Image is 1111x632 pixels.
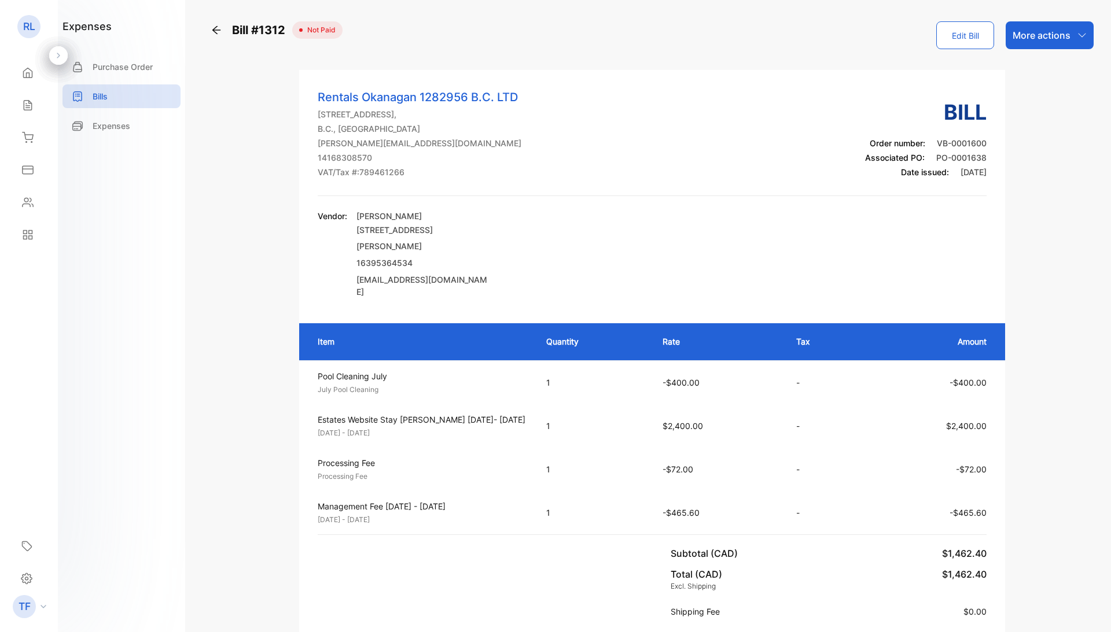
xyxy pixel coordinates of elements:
[936,153,987,162] span: PO-0001638
[874,335,987,348] p: Amount
[93,120,130,132] p: Expenses
[796,507,851,519] p: -
[865,137,987,149] p: Order number:
[318,413,525,426] p: Estates Website Stay [PERSON_NAME] [DATE]- [DATE]
[936,21,994,49] button: Edit Bill
[865,97,987,128] h3: bill
[356,274,490,298] p: [EMAIL_ADDRESS][DOMAIN_NAME]
[318,137,521,149] p: [PERSON_NAME][EMAIL_ADDRESS][DOMAIN_NAME]
[671,581,722,592] p: Excl. Shipping
[671,546,742,560] p: Subtotal (CAD)
[62,114,181,138] a: Expenses
[318,108,521,120] p: [STREET_ADDRESS],
[318,166,521,178] p: VAT/Tax #: 789461266
[318,500,525,512] p: Management Fee [DATE] - [DATE]
[671,605,724,618] p: Shipping Fee
[796,463,851,475] p: -
[23,19,35,34] p: RL
[546,376,639,389] p: 1
[318,88,521,106] p: Rentals Okanagan 1282956 B.C. LTD
[318,457,525,469] p: Processing Fee
[937,138,987,148] span: VB-0001600
[318,428,525,438] p: [DATE] - [DATE]
[865,166,987,178] p: Date issued:
[950,378,987,387] span: -$400.00
[318,370,525,382] p: Pool Cleaning July
[318,515,525,525] p: [DATE] - [DATE]
[796,420,851,432] p: -
[62,55,181,79] a: Purchase Order
[946,421,987,431] span: $2,400.00
[93,61,153,73] p: Purchase Order
[62,19,112,34] h1: expenses
[318,471,525,482] p: Processing Fee
[671,567,722,581] p: Total (CAD)
[356,222,490,254] p: [STREET_ADDRESS][PERSON_NAME]
[1006,21,1094,49] button: More actions
[356,257,490,269] p: 16395364534
[663,335,773,348] p: Rate
[318,385,525,395] p: July Pool Cleaning
[663,508,700,518] span: -$465.60
[318,335,523,348] p: Item
[1013,28,1070,42] p: More actions
[963,607,987,616] span: $0.00
[93,90,108,102] p: Bills
[950,508,987,518] span: -$465.60
[942,568,987,580] span: $1,462.40
[62,84,181,108] a: Bills
[796,335,851,348] p: Tax
[19,599,31,614] p: TF
[961,167,987,177] span: [DATE]
[546,507,639,519] p: 1
[663,378,700,387] span: -$400.00
[865,151,987,164] p: Associated PO:
[546,463,639,475] p: 1
[546,335,639,348] p: Quantity
[318,123,521,135] p: B.C., [GEOGRAPHIC_DATA]
[942,548,987,559] span: $1,462.40
[663,421,703,431] span: $2,400.00
[956,464,987,474] span: -$72.00
[232,21,292,39] span: Bill #1312
[356,210,490,222] p: [PERSON_NAME]
[796,376,851,389] p: -
[318,151,521,164] p: 14168308570
[663,464,693,474] span: -$72.00
[318,210,347,222] p: Vendor:
[303,25,336,35] span: Not Paid
[546,420,639,432] p: 1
